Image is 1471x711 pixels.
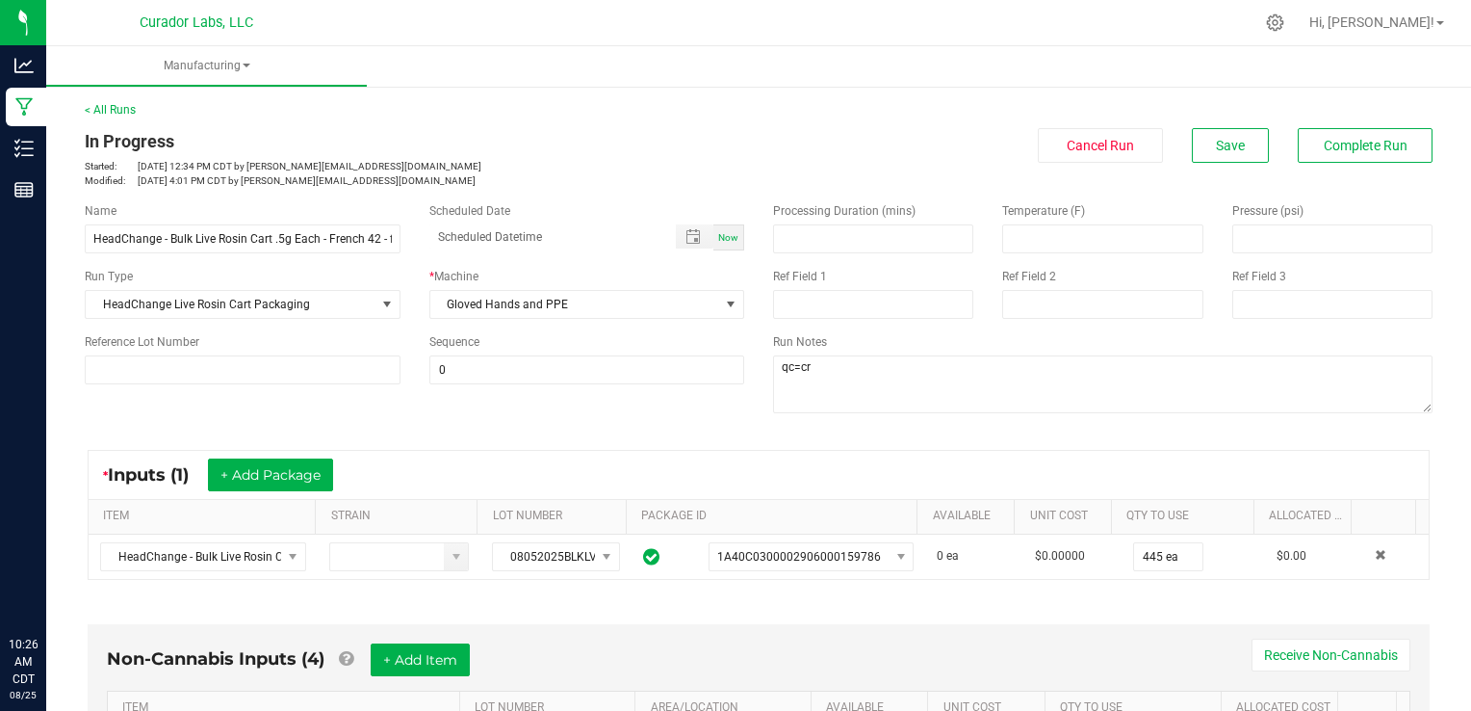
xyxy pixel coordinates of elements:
span: Ref Field 3 [1232,270,1286,283]
span: Processing Duration (mins) [773,204,916,218]
a: < All Runs [85,103,136,117]
iframe: Resource center [19,557,77,615]
span: Temperature (F) [1002,204,1085,218]
p: 08/25 [9,688,38,702]
a: ITEMSortable [103,509,308,524]
span: HeadChange Live Rosin Cart Packaging [86,291,375,318]
a: Allocated CostSortable [1269,509,1343,524]
span: Machine [434,270,478,283]
span: Scheduled Date [429,204,510,218]
span: Sequence [429,335,479,349]
span: Manufacturing [46,58,367,74]
span: NO DATA FOUND [709,542,914,571]
span: $0.00 [1277,549,1306,563]
span: Gloved Hands and PPE [430,291,720,318]
span: $0.00000 [1035,549,1085,563]
span: Save [1216,138,1245,153]
span: Run Notes [773,335,827,349]
button: + Add Package [208,459,333,491]
span: Started: [85,159,138,173]
button: Receive Non-Cannabis [1252,639,1410,671]
span: 08052025BLKLVRSNBLNDFRNCH42 [493,543,594,570]
span: NO DATA FOUND [100,542,306,571]
span: Non-Cannabis Inputs (4) [107,648,324,670]
span: Name [85,204,116,218]
span: Toggle popup [676,224,713,249]
p: 10:26 AM CDT [9,636,38,688]
span: Now [718,232,738,243]
button: Complete Run [1298,128,1432,163]
inline-svg: Reports [14,180,34,199]
a: Sortable [1366,509,1408,524]
span: In Sync [643,545,659,568]
span: Cancel Run [1067,138,1134,153]
button: Save [1192,128,1269,163]
span: 0 [937,549,943,563]
span: Inputs (1) [108,464,208,486]
span: Complete Run [1324,138,1407,153]
span: HeadChange - Bulk Live Rosin Cart .5g Each - French 42 [101,543,281,570]
span: 1A40C0300002906000159786 [717,550,881,564]
span: ea [946,549,959,563]
a: Unit CostSortable [1030,509,1104,524]
span: Pressure (psi) [1232,204,1303,218]
inline-svg: Manufacturing [14,97,34,117]
a: Add Non-Cannabis items that were also consumed in the run (e.g. gloves and packaging); Also add N... [339,648,353,670]
input: Scheduled Datetime [429,224,657,249]
a: PACKAGE IDSortable [641,509,910,524]
inline-svg: Analytics [14,56,34,75]
span: Ref Field 2 [1002,270,1056,283]
span: Reference Lot Number [85,335,199,349]
a: Manufacturing [46,46,367,87]
div: Manage settings [1263,13,1287,32]
div: In Progress [85,128,744,154]
inline-svg: Inventory [14,139,34,158]
p: [DATE] 4:01 PM CDT by [PERSON_NAME][EMAIL_ADDRESS][DOMAIN_NAME] [85,173,744,188]
button: + Add Item [371,644,470,676]
span: Curador Labs, LLC [140,14,253,31]
a: QTY TO USESortable [1126,509,1246,524]
span: Ref Field 1 [773,270,827,283]
span: Run Type [85,268,133,285]
a: STRAINSortable [331,509,470,524]
button: Cancel Run [1038,128,1163,163]
p: [DATE] 12:34 PM CDT by [PERSON_NAME][EMAIL_ADDRESS][DOMAIN_NAME] [85,159,744,173]
a: LOT NUMBERSortable [493,509,619,524]
span: Modified: [85,173,138,188]
a: AVAILABLESortable [933,509,1007,524]
span: Hi, [PERSON_NAME]! [1309,14,1434,30]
